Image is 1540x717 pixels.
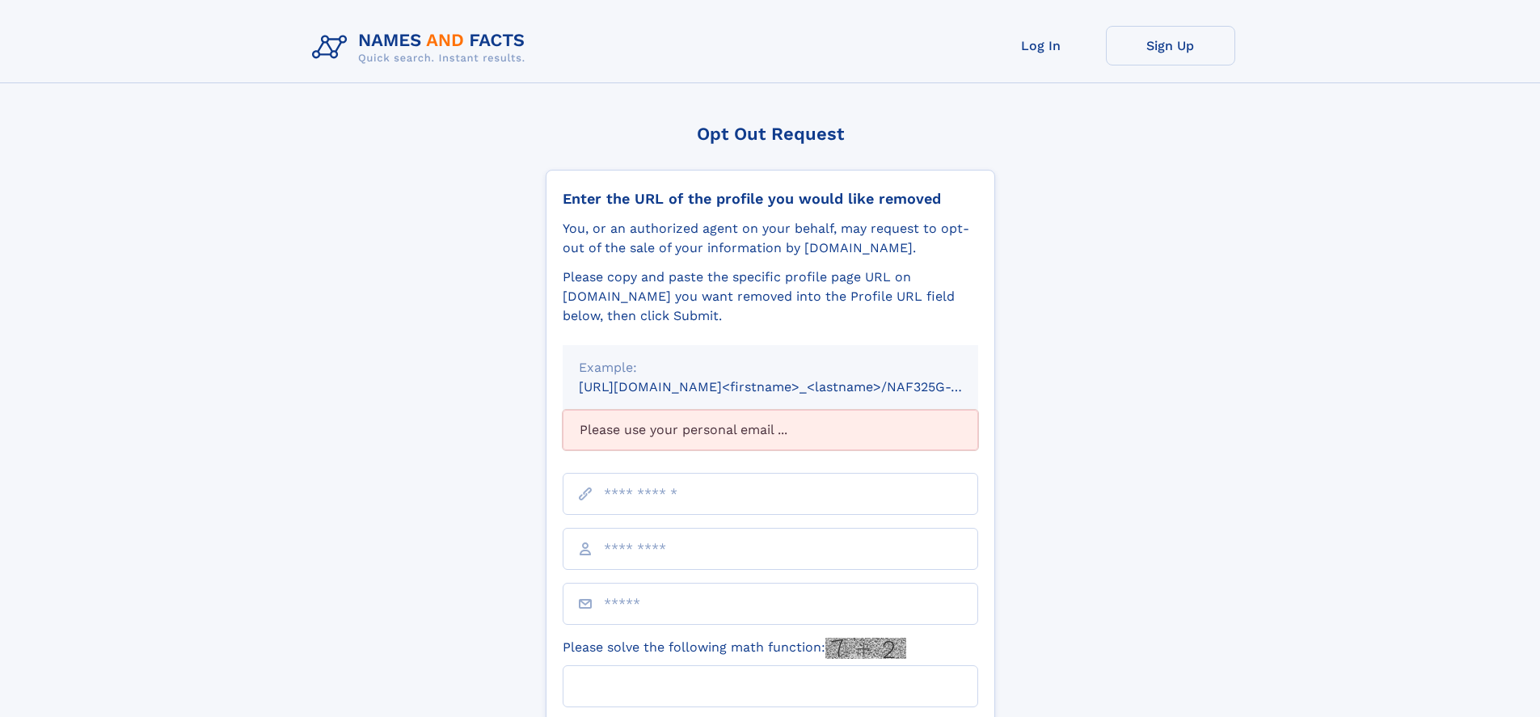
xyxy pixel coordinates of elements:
div: You, or an authorized agent on your behalf, may request to opt-out of the sale of your informatio... [563,219,978,258]
label: Please solve the following math function: [563,638,906,659]
img: Logo Names and Facts [306,26,538,70]
div: Please copy and paste the specific profile page URL on [DOMAIN_NAME] you want removed into the Pr... [563,268,978,326]
div: Enter the URL of the profile you would like removed [563,190,978,208]
div: Example: [579,358,962,377]
a: Log In [977,26,1106,65]
div: Opt Out Request [546,124,995,144]
div: Please use your personal email ... [563,410,978,450]
small: [URL][DOMAIN_NAME]<firstname>_<lastname>/NAF325G-xxxxxxxx [579,379,1009,394]
a: Sign Up [1106,26,1235,65]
